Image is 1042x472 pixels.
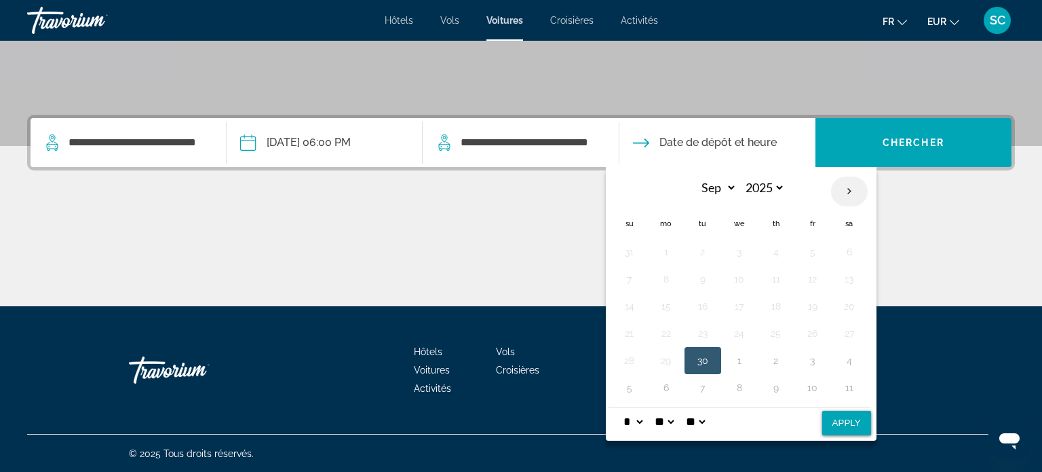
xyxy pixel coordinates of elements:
[619,297,640,316] button: Day 14
[692,351,714,370] button: Day 30
[802,270,824,289] button: Day 12
[550,15,594,26] a: Croisières
[729,378,750,397] button: Day 8
[729,270,750,289] button: Day 10
[765,270,787,289] button: Day 11
[496,346,515,357] a: Vols
[831,176,868,207] button: Next month
[655,270,677,289] button: Day 8
[619,378,640,397] button: Day 5
[802,324,824,343] button: Day 26
[240,118,351,167] button: Pickup date: Sep 30, 2025 06:00 PM
[765,324,787,343] button: Day 25
[802,378,824,397] button: Day 10
[883,12,907,31] button: Change language
[633,118,777,167] button: Drop-off date
[838,270,860,289] button: Day 13
[414,383,451,394] a: Activités
[655,324,677,343] button: Day 22
[129,448,254,459] span: © 2025 Tous droits réservés.
[31,118,1011,167] div: Search widget
[414,346,442,357] a: Hôtels
[27,3,163,38] a: Travorium
[838,297,860,316] button: Day 20
[990,14,1005,27] span: SC
[822,411,871,435] button: Apply
[440,15,459,26] a: Vols
[838,242,860,261] button: Day 6
[621,15,658,26] a: Activités
[619,351,640,370] button: Day 28
[729,324,750,343] button: Day 24
[683,408,708,435] select: Select AM/PM
[815,118,1011,167] button: Chercher
[655,242,677,261] button: Day 1
[729,297,750,316] button: Day 17
[838,378,860,397] button: Day 11
[883,137,944,148] span: Chercher
[692,297,714,316] button: Day 16
[802,351,824,370] button: Day 3
[414,365,450,376] a: Voitures
[765,242,787,261] button: Day 4
[496,365,539,376] a: Croisières
[802,242,824,261] button: Day 5
[838,351,860,370] button: Day 4
[655,351,677,370] button: Day 29
[619,242,640,261] button: Day 31
[927,12,959,31] button: Change currency
[652,408,676,435] select: Select minute
[692,242,714,261] button: Day 2
[129,350,265,391] a: Travorium
[692,270,714,289] button: Day 9
[729,351,750,370] button: Day 1
[486,15,523,26] a: Voitures
[692,324,714,343] button: Day 23
[693,176,737,200] select: Select month
[883,16,894,27] span: fr
[729,242,750,261] button: Day 3
[655,297,677,316] button: Day 15
[741,176,785,200] select: Select year
[655,378,677,397] button: Day 6
[927,16,946,27] span: EUR
[765,378,787,397] button: Day 9
[838,324,860,343] button: Day 27
[765,351,787,370] button: Day 2
[621,408,645,435] select: Select hour
[765,297,787,316] button: Day 18
[802,297,824,316] button: Day 19
[385,15,413,26] a: Hôtels
[692,378,714,397] button: Day 7
[619,270,640,289] button: Day 7
[988,418,1031,461] iframe: Bouton de lancement de la fenêtre de messagerie
[980,6,1015,35] button: User Menu
[619,324,640,343] button: Day 21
